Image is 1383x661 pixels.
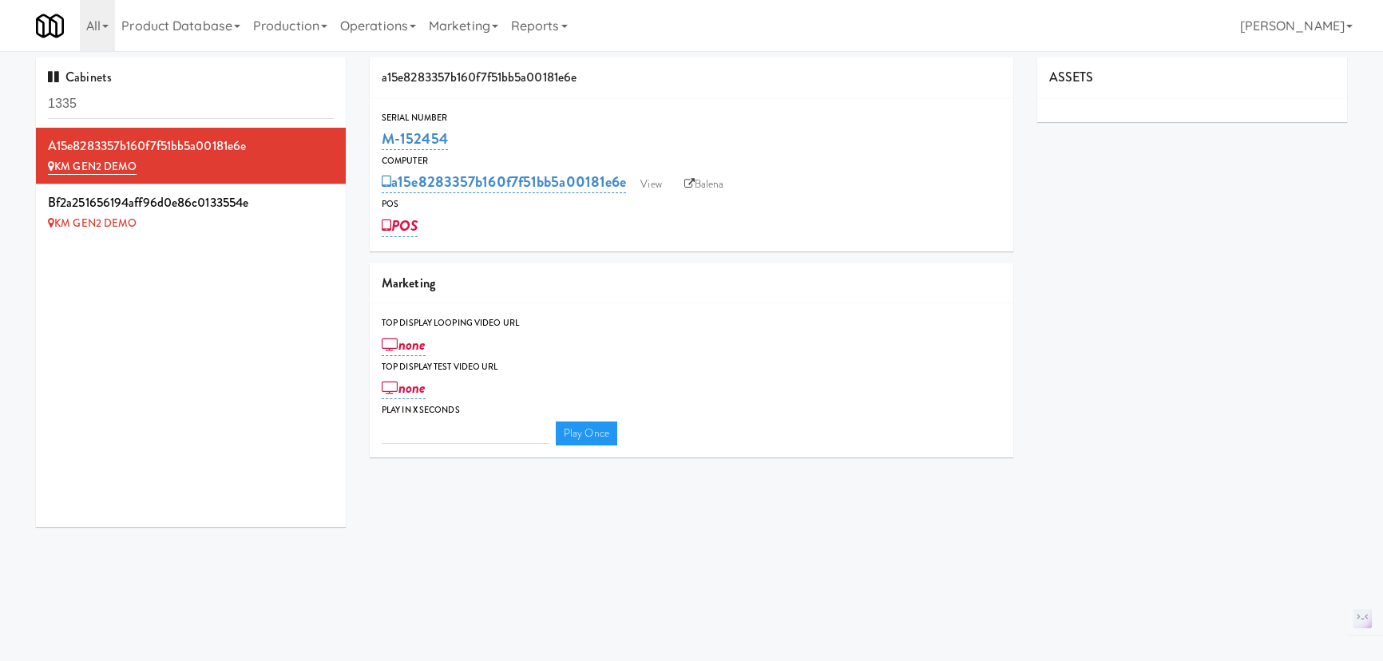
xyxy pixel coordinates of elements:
a: POS [382,215,418,237]
div: a15e8283357b160f7f51bb5a00181e6e [370,57,1013,98]
input: Search cabinets [48,89,334,119]
div: POS [382,196,1001,212]
a: M-152454 [382,128,448,150]
a: none [382,334,426,356]
div: Top Display Test Video Url [382,359,1001,375]
a: a15e8283357b160f7f51bb5a00181e6e [382,171,626,193]
div: Top Display Looping Video Url [382,315,1001,331]
img: Micromart [36,12,64,40]
a: KM GEN2 DEMO [48,216,137,231]
li: bf2a251656194aff96d0e86c0133554e KM GEN2 DEMO [36,184,346,240]
div: a15e8283357b160f7f51bb5a00181e6e [48,134,334,158]
div: Serial Number [382,110,1001,126]
div: Play in X seconds [382,402,1001,418]
span: Marketing [382,274,435,292]
a: Play Once [556,422,617,445]
div: bf2a251656194aff96d0e86c0133554e [48,191,334,215]
li: a15e8283357b160f7f51bb5a00181e6e KM GEN2 DEMO [36,128,346,184]
a: none [382,377,426,399]
div: Computer [382,153,1001,169]
a: View [632,172,669,196]
a: KM GEN2 DEMO [48,159,137,175]
span: ASSETS [1049,68,1094,86]
span: Cabinets [48,68,112,86]
a: Balena [676,172,732,196]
